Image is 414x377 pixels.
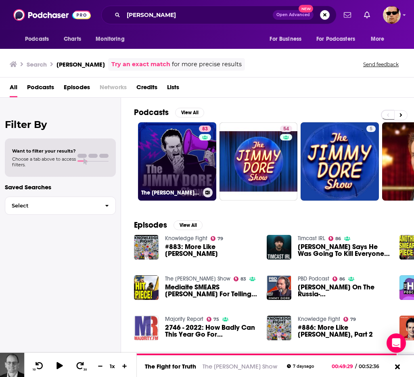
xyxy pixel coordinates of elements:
a: Show notifications dropdown [361,8,373,22]
a: 75 [207,317,220,322]
a: Chris Cuomo Says He Was Going To Kill Everyone And Himself w/Jimmy Dore [267,235,291,260]
button: 30 [73,361,88,371]
a: 2746 - 2022: How Badly Can This Year Go For Biden, Dems? [165,324,257,338]
h3: [PERSON_NAME] [56,61,105,68]
a: Lists [167,81,179,97]
span: 5 [370,125,372,133]
a: 86 [332,276,345,281]
button: open menu [365,31,395,47]
a: PodcastsView All [134,107,204,117]
a: The [PERSON_NAME] Show [203,362,277,370]
a: PBD Podcast [298,275,329,282]
button: open menu [264,31,312,47]
a: 83The [PERSON_NAME] Show [138,122,216,201]
a: Episodes [64,81,90,97]
span: 79 [217,237,223,241]
span: Networks [100,81,127,97]
span: #883: More Like [PERSON_NAME] [165,243,257,257]
div: Open Intercom Messenger [387,333,406,353]
h3: The [PERSON_NAME] Show [141,189,200,196]
img: Jimmy Dore On The Russia-Ukraine Conflict | Ep. 237 | Part 1 [267,275,291,300]
span: 54 [283,125,289,133]
a: 54 [280,126,292,132]
a: 54 [220,122,298,201]
span: New [299,5,313,13]
img: #883: More Like Jimmy Bore [134,235,159,260]
a: Try an exact match [111,60,170,69]
button: Open AdvancedNew [273,10,314,20]
button: View All [174,220,203,230]
span: for more precise results [172,60,242,69]
a: Chris Cuomo Says He Was Going To Kill Everyone And Himself w/Jimmy Dore [298,243,390,257]
span: Select [5,203,98,208]
a: The Fight for Truth [145,362,196,370]
img: User Profile [383,6,401,24]
span: 00:49:29 [332,363,355,369]
img: Podchaser - Follow, Share and Rate Podcasts [13,7,91,23]
span: Podcasts [25,34,49,45]
div: 1 x [106,363,119,369]
div: 7 days ago [287,364,314,369]
span: 75 [213,318,219,321]
span: Credits [136,81,157,97]
a: Charts [59,31,86,47]
a: All [10,81,17,97]
h2: Filter By [5,119,116,130]
a: 79 [343,317,356,322]
span: [PERSON_NAME] Says He Was Going To Kill Everyone And Himself w/[PERSON_NAME] [298,243,390,257]
span: Want to filter your results? [12,148,76,154]
span: Mediaite SMEARS [PERSON_NAME] For Telling Truth About Ukraine Nazis [165,284,257,297]
span: #886: More Like [PERSON_NAME], Part 2 [298,324,390,338]
img: Mediaite SMEARS Jimmy Dore For Telling Truth About Ukraine Nazis [134,275,159,300]
button: Select [5,197,116,215]
a: Knowledge Fight [165,235,207,242]
button: 10 [31,361,46,371]
a: 5 [301,122,379,201]
span: For Business [270,34,301,45]
a: 5 [366,126,376,132]
span: Monitoring [96,34,124,45]
a: Timcast IRL [298,235,325,242]
span: 10 [33,368,36,371]
div: Search podcasts, credits, & more... [101,6,337,24]
h3: Search [27,61,47,68]
a: 83 [234,276,247,281]
button: Send feedback [361,61,401,68]
h2: Episodes [134,220,167,230]
span: Podcasts [27,81,54,97]
h2: Podcasts [134,107,169,117]
a: EpisodesView All [134,220,203,230]
a: 79 [211,236,224,241]
a: #886: More Like Jimmy Bore, Part 2 [298,324,390,338]
a: Jimmy Dore On The Russia-Ukraine Conflict | Ep. 237 | Part 1 [298,284,390,297]
button: View All [175,108,204,117]
span: 2746 - 2022: How Badly Can This Year Go For [PERSON_NAME], Dems? [165,324,257,338]
button: open menu [311,31,367,47]
a: 86 [328,236,341,241]
a: #883: More Like Jimmy Bore [165,243,257,257]
a: Knowledge Fight [298,316,340,323]
span: 86 [339,277,345,281]
a: The Jimmy Dore Show [165,275,230,282]
p: Saved Searches [5,183,116,191]
span: More [371,34,385,45]
button: Show profile menu [383,6,401,24]
a: Mediaite SMEARS Jimmy Dore For Telling Truth About Ukraine Nazis [165,284,257,297]
span: Charts [64,34,81,45]
span: 30 [84,368,87,371]
span: Logged in as karldevries [383,6,401,24]
a: Show notifications dropdown [341,8,354,22]
input: Search podcasts, credits, & more... [123,8,273,21]
span: 86 [335,237,341,241]
span: 83 [202,125,208,133]
button: open menu [90,31,135,47]
span: 00:52:36 [357,363,387,369]
img: #886: More Like Jimmy Bore, Part 2 [267,316,291,340]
